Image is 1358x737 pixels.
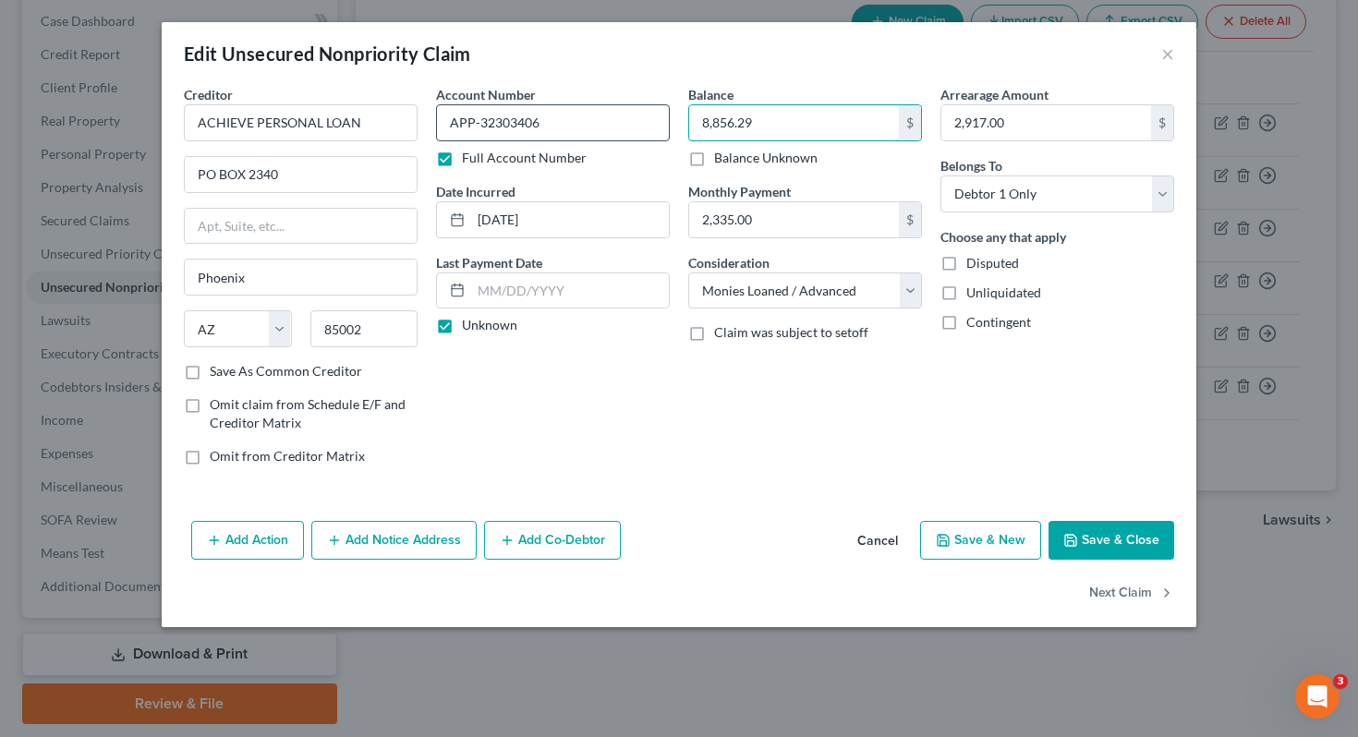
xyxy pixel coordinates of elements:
label: Save As Common Creditor [210,362,362,381]
button: Save & Close [1049,521,1174,560]
label: Arrearage Amount [940,85,1049,104]
label: Full Account Number [462,149,587,167]
label: Last Payment Date [436,253,542,272]
label: Account Number [436,85,536,104]
label: Monthly Payment [688,182,791,201]
input: Enter city... [185,260,417,295]
label: Choose any that apply [940,227,1066,247]
div: $ [899,105,921,140]
input: MM/DD/YYYY [471,202,669,237]
span: Disputed [966,255,1019,271]
button: Add Co-Debtor [484,521,621,560]
span: 3 [1333,674,1348,689]
input: 0.00 [689,202,899,237]
button: Next Claim [1089,574,1174,613]
input: Search creditor by name... [184,104,418,141]
input: -- [436,104,670,141]
label: Date Incurred [436,182,515,201]
button: Save & New [920,521,1041,560]
div: $ [899,202,921,237]
input: 0.00 [941,105,1151,140]
label: Balance Unknown [714,149,818,167]
span: Omit claim from Schedule E/F and Creditor Matrix [210,396,406,430]
input: Enter address... [185,157,417,192]
button: Add Notice Address [311,521,477,560]
input: MM/DD/YYYY [471,273,669,308]
input: Apt, Suite, etc... [185,209,417,244]
span: Contingent [966,314,1031,330]
span: Belongs To [940,158,1002,174]
div: $ [1151,105,1173,140]
span: Unliquidated [966,284,1041,300]
label: Balance [688,85,734,104]
span: Claim was subject to setoff [714,324,868,340]
label: Unknown [462,316,517,334]
span: Omit from Creditor Matrix [210,448,365,464]
iframe: Intercom live chat [1295,674,1340,719]
label: Consideration [688,253,770,272]
input: Enter zip... [310,310,418,347]
input: 0.00 [689,105,899,140]
div: Edit Unsecured Nonpriority Claim [184,41,471,66]
span: Creditor [184,87,233,103]
button: Cancel [843,523,913,560]
button: × [1161,42,1174,65]
button: Add Action [191,521,304,560]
